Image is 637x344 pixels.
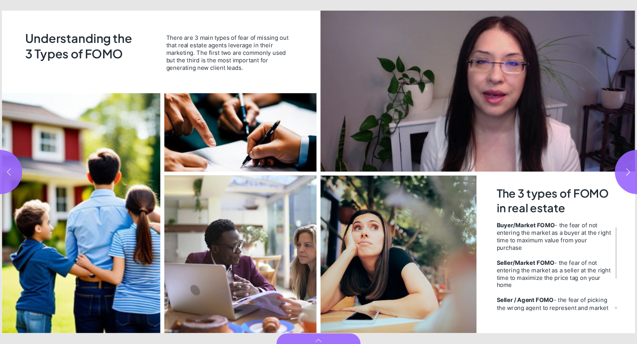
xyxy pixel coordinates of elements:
div: - the fear of not entering the market as a seller at the right time to maximize the price tag on ... [497,259,614,289]
span: There are 3 main types of fear of missing out that real estate agents leverage in their marketing... [166,34,289,72]
h2: Understanding the 3 Types of FOMO [25,31,140,63]
strong: Seller/Market FOMO [497,259,555,266]
strong: Buyer/Market FOMO [497,222,555,229]
section: Page 3 [318,11,637,333]
h2: The 3 types of FOMO in real estate [497,186,614,216]
div: - the fear of picking the wrong agent to represent and market your property, leaving money on the... [497,296,614,319]
div: - the fear of not entering the market as a buyer at the right time to maximum value from your pur... [497,222,614,252]
strong: Seller / Agent FOMO [497,296,554,303]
